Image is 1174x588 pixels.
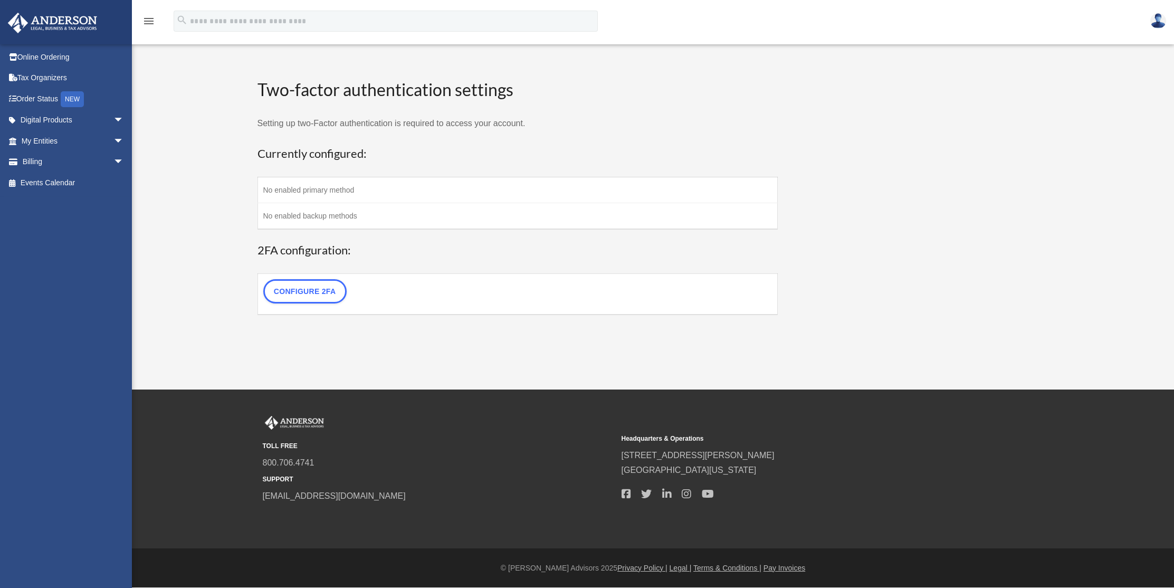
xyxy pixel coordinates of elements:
td: No enabled backup methods [257,203,778,230]
a: Order StatusNEW [7,88,140,110]
span: arrow_drop_down [113,110,135,131]
span: arrow_drop_down [113,151,135,173]
a: Configure 2FA [263,279,347,304]
td: No enabled primary method [257,177,778,203]
div: © [PERSON_NAME] Advisors 2025 [132,562,1174,575]
a: Billingarrow_drop_down [7,151,140,173]
img: Anderson Advisors Platinum Portal [263,416,326,430]
a: Digital Productsarrow_drop_down [7,110,140,131]
a: Privacy Policy | [617,564,667,572]
small: Headquarters & Operations [622,433,973,444]
a: My Entitiesarrow_drop_down [7,130,140,151]
a: Legal | [670,564,692,572]
h2: Two-factor authentication settings [257,78,778,102]
a: Events Calendar [7,172,140,193]
i: search [176,14,188,26]
a: [EMAIL_ADDRESS][DOMAIN_NAME] [263,491,406,500]
a: Pay Invoices [763,564,805,572]
a: [STREET_ADDRESS][PERSON_NAME] [622,451,775,460]
a: menu [142,18,155,27]
p: Setting up two-Factor authentication is required to access your account. [257,116,778,131]
div: NEW [61,91,84,107]
img: Anderson Advisors Platinum Portal [5,13,100,33]
small: SUPPORT [263,474,614,485]
a: Online Ordering [7,46,140,68]
a: [GEOGRAPHIC_DATA][US_STATE] [622,466,757,475]
a: 800.706.4741 [263,458,314,467]
h3: 2FA configuration: [257,242,778,259]
a: Terms & Conditions | [693,564,761,572]
a: Tax Organizers [7,68,140,89]
img: User Pic [1150,13,1166,29]
span: arrow_drop_down [113,130,135,152]
small: TOLL FREE [263,441,614,452]
i: menu [142,15,155,27]
h3: Currently configured: [257,146,778,162]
